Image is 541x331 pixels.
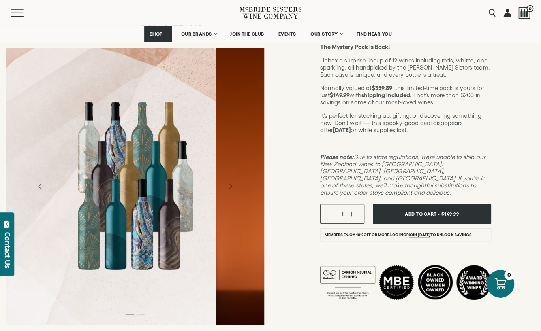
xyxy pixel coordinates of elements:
span: FIND NEAR YOU [356,31,392,37]
li: Members enjoy 10% off or more. or to unlock savings. [320,228,491,241]
span: Add To Cart - [405,208,440,219]
em: Due to state regulations, we’re unable to ship our New Zealand wines to [GEOGRAPHIC_DATA], [GEOGR... [320,153,485,196]
strong: [DATE] [333,127,351,133]
a: join [DATE] [409,233,430,237]
span: JOIN THE CLUB [230,31,264,37]
span: OUR BRANDS [181,31,212,37]
strong: shipping included [361,92,410,98]
span: EVENTS [278,31,296,37]
button: Add To Cart - $149.99 [373,204,491,224]
a: Log in [390,233,403,237]
a: OUR STORY [305,26,348,42]
p: Unbox a surprise lineup of 12 wines including reds, whites, and sparkling, all handpicked by the ... [320,57,491,78]
strong: $149.99 [330,92,349,98]
a: JOIN THE CLUB [225,26,269,42]
button: Previous [30,176,51,197]
p: Normally valued at , this limited-time pack is yours for just with . That’s more than $200 in sav... [320,85,491,106]
button: Next [220,176,240,197]
strong: $359.89 [371,85,392,91]
span: 0 [526,5,533,12]
li: Page dot 1 [126,314,134,314]
li: Page dot 2 [137,314,145,314]
strong: The Mystery Pack Is Back! [320,44,390,50]
strong: Please note: [320,153,353,160]
a: EVENTS [273,26,301,42]
a: FIND NEAR YOU [351,26,397,42]
span: $149.99 [441,208,460,219]
button: Mobile Menu Trigger [11,9,39,17]
span: 1 [341,211,343,216]
span: OUR STORY [310,31,338,37]
div: 0 [504,270,514,280]
span: SHOP [149,31,163,37]
a: SHOP [144,26,172,42]
div: Contact Us [4,232,11,268]
a: OUR BRANDS [176,26,221,42]
p: It’s perfect for stocking up, gifting, or discovering something new. Don’t wait — this spooky-goo... [320,112,491,134]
